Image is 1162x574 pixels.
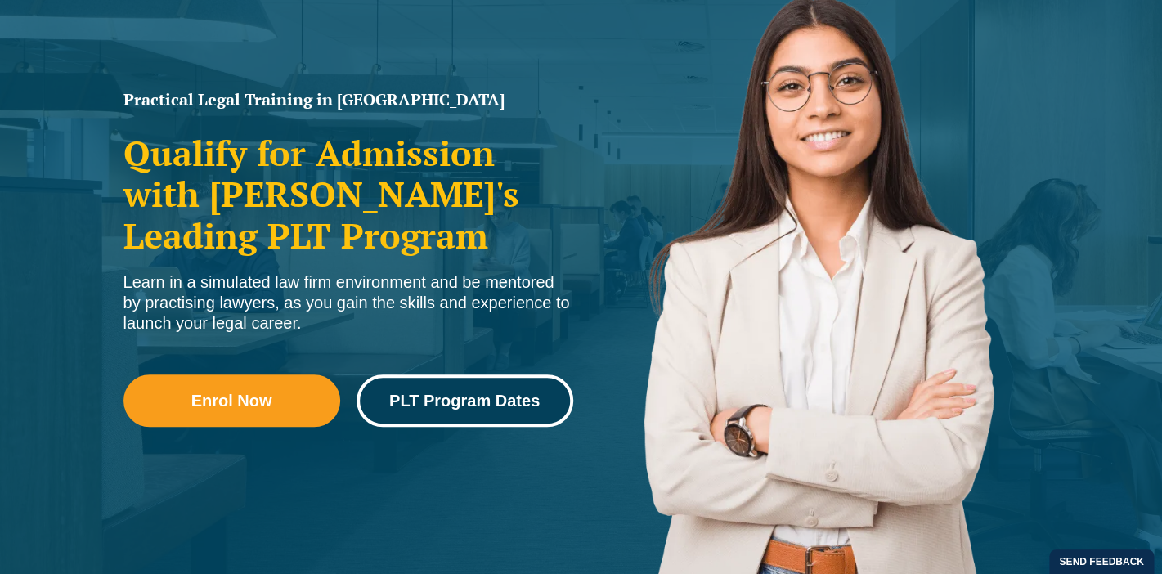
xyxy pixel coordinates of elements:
[123,374,340,427] a: Enrol Now
[357,374,573,427] a: PLT Program Dates
[191,392,272,409] span: Enrol Now
[389,392,540,409] span: PLT Program Dates
[123,132,573,256] h2: Qualify for Admission with [PERSON_NAME]'s Leading PLT Program
[123,92,573,108] h1: Practical Legal Training in [GEOGRAPHIC_DATA]
[123,272,573,334] div: Learn in a simulated law firm environment and be mentored by practising lawyers, as you gain the ...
